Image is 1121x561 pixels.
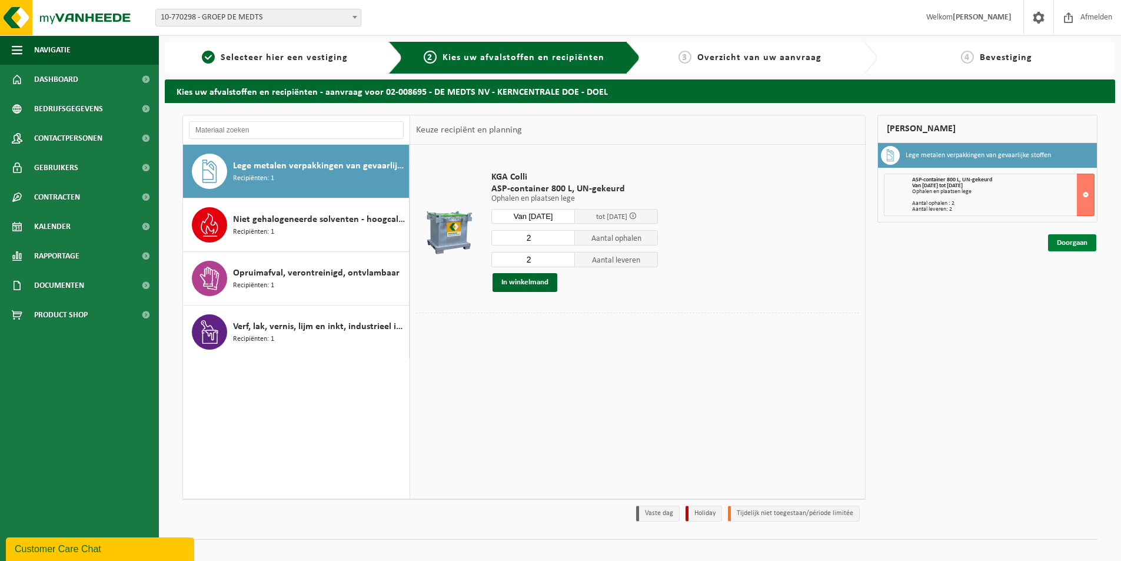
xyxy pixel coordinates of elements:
div: Aantal ophalen : 2 [912,201,1094,207]
span: 10-770298 - GROEP DE MEDTS [155,9,361,26]
span: Niet gehalogeneerde solventen - hoogcalorisch in 200lt-vat [233,213,406,227]
span: Aantal leveren [575,252,658,267]
span: Rapportage [34,241,79,271]
h3: Lege metalen verpakkingen van gevaarlijke stoffen [906,146,1051,165]
span: Documenten [34,271,84,300]
span: ASP-container 800 L, UN-gekeurd [491,183,658,195]
span: Kalender [34,212,71,241]
a: Doorgaan [1048,234,1096,251]
input: Selecteer datum [491,209,575,224]
span: Verf, lak, vernis, lijm en inkt, industrieel in kleinverpakking [233,320,406,334]
span: 4 [961,51,974,64]
span: Bedrijfsgegevens [34,94,103,124]
li: Vaste dag [636,506,680,522]
span: Product Shop [34,300,88,330]
span: 3 [678,51,691,64]
a: 1Selecteer hier een vestiging [171,51,379,65]
span: Selecteer hier een vestiging [221,53,348,62]
span: ASP-container 800 L, UN-gekeurd [912,177,992,183]
input: Materiaal zoeken [189,121,404,139]
span: Recipiënten: 1 [233,227,274,238]
iframe: chat widget [6,535,197,561]
div: Keuze recipiënt en planning [410,115,528,145]
span: Gebruikers [34,153,78,182]
span: Recipiënten: 1 [233,173,274,184]
span: Contactpersonen [34,124,102,153]
strong: Van [DATE] tot [DATE] [912,182,963,189]
span: Lege metalen verpakkingen van gevaarlijke stoffen [233,159,406,173]
span: Dashboard [34,65,78,94]
p: Ophalen en plaatsen lege [491,195,658,203]
span: Navigatie [34,35,71,65]
span: Aantal ophalen [575,230,658,245]
span: KGA Colli [491,171,658,183]
h2: Kies uw afvalstoffen en recipiënten - aanvraag voor 02-008695 - DE MEDTS NV - KERNCENTRALE DOE - ... [165,79,1115,102]
button: Lege metalen verpakkingen van gevaarlijke stoffen Recipiënten: 1 [183,145,410,198]
span: Kies uw afvalstoffen en recipiënten [443,53,604,62]
span: 1 [202,51,215,64]
span: Bevestiging [980,53,1032,62]
li: Tijdelijk niet toegestaan/période limitée [728,506,860,522]
span: Opruimafval, verontreinigd, ontvlambaar [233,266,400,280]
strong: [PERSON_NAME] [953,13,1012,22]
span: Contracten [34,182,80,212]
button: Niet gehalogeneerde solventen - hoogcalorisch in 200lt-vat Recipiënten: 1 [183,198,410,252]
span: Overzicht van uw aanvraag [697,53,821,62]
div: [PERSON_NAME] [877,115,1097,143]
button: In winkelmand [493,273,557,292]
span: 2 [424,51,437,64]
div: Ophalen en plaatsen lege [912,189,1094,195]
div: Aantal leveren: 2 [912,207,1094,213]
span: Recipiënten: 1 [233,280,274,291]
li: Holiday [686,506,722,522]
button: Verf, lak, vernis, lijm en inkt, industrieel in kleinverpakking Recipiënten: 1 [183,306,410,358]
span: 10-770298 - GROEP DE MEDTS [156,9,361,26]
span: Recipiënten: 1 [233,334,274,345]
button: Opruimafval, verontreinigd, ontvlambaar Recipiënten: 1 [183,252,410,306]
span: tot [DATE] [596,213,627,221]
